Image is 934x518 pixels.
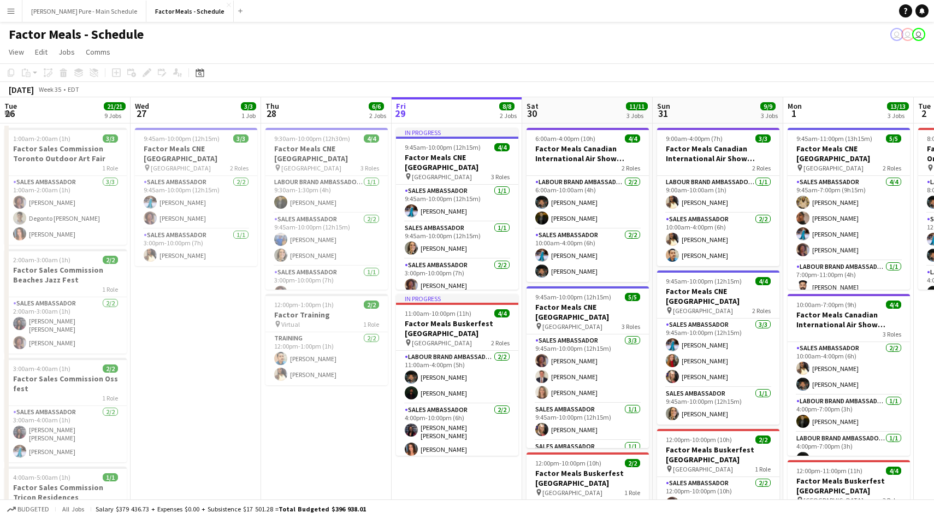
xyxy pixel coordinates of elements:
[666,134,723,143] span: 9:00am-4:00pm (7h)
[96,505,366,513] div: Salary $379 436.73 + Expenses $0.00 + Subsistence $17 501.28 =
[527,286,649,448] app-job-card: 9:45am-10:00pm (12h15m)5/5Factor Meals CNE [GEOGRAPHIC_DATA] [GEOGRAPHIC_DATA]3 RolesSales Ambass...
[525,107,539,120] span: 30
[527,334,649,403] app-card-role: Sales Ambassador3/39:45am-10:00pm (12h15m)[PERSON_NAME][PERSON_NAME][PERSON_NAME]
[626,102,648,110] span: 11/11
[4,406,127,462] app-card-role: Sales Ambassador2/23:00am-4:00am (1h)[PERSON_NAME] [PERSON_NAME][PERSON_NAME]
[396,185,518,222] app-card-role: Sales Ambassador1/19:45am-10:00pm (12h15m)[PERSON_NAME]
[887,102,909,110] span: 13/13
[4,128,127,245] div: 1:00am-2:00am (1h)3/3Factor Sales Commission Toronto Outdoor Art Fair1 RoleSales Ambassador3/31:0...
[803,164,864,172] span: [GEOGRAPHIC_DATA]
[788,144,910,163] h3: Factor Meals CNE [GEOGRAPHIC_DATA]
[396,259,518,312] app-card-role: Sales Ambassador2/23:00pm-10:00pm (7h)[PERSON_NAME]
[657,445,779,464] h3: Factor Meals Buskerfest [GEOGRAPHIC_DATA]
[673,465,733,473] span: [GEOGRAPHIC_DATA]
[102,394,118,402] span: 1 Role
[755,134,771,143] span: 3/3
[527,176,649,229] app-card-role: Labour Brand Ambassadors2/26:00am-10:00am (4h)[PERSON_NAME][PERSON_NAME]
[265,266,388,303] app-card-role: Sales Ambassador1/13:00pm-10:00pm (7h)[PERSON_NAME]
[265,128,388,290] app-job-card: 9:30am-10:00pm (12h30m)4/4Factor Meals CNE [GEOGRAPHIC_DATA] [GEOGRAPHIC_DATA]3 RolesLabour Brand...
[535,459,601,467] span: 12:00pm-10:00pm (10h)
[527,403,649,440] app-card-role: Sales Ambassador1/19:45am-10:00pm (12h15m)[PERSON_NAME]
[265,144,388,163] h3: Factor Meals CNE [GEOGRAPHIC_DATA]
[135,128,257,266] app-job-card: 9:45am-10:00pm (12h15m)3/3Factor Meals CNE [GEOGRAPHIC_DATA] [GEOGRAPHIC_DATA]2 RolesSales Ambass...
[233,134,249,143] span: 3/3
[796,301,856,309] span: 10:00am-7:00pm (9h)
[527,302,649,322] h3: Factor Meals CNE [GEOGRAPHIC_DATA]
[104,111,125,120] div: 9 Jobs
[657,319,779,387] app-card-role: Sales Ambassador3/39:45am-10:00pm (12h15m)[PERSON_NAME][PERSON_NAME][PERSON_NAME]
[527,229,649,282] app-card-role: Sales Ambassador2/210:00am-4:00pm (6h)[PERSON_NAME][PERSON_NAME]
[657,176,779,213] app-card-role: Labour Brand Ambassadors1/19:00am-10:00am (1h)[PERSON_NAME]
[491,173,510,181] span: 3 Roles
[135,101,149,111] span: Wed
[103,256,118,264] span: 2/2
[265,101,279,111] span: Thu
[396,294,518,456] div: In progress11:00am-10:00pm (11h)4/4Factor Meals Buskerfest [GEOGRAPHIC_DATA] [GEOGRAPHIC_DATA]2 R...
[265,176,388,213] app-card-role: Labour Brand Ambassadors1/19:30am-1:30pm (4h)[PERSON_NAME]
[788,176,910,261] app-card-role: Sales Ambassador4/49:45am-7:00pm (9h15m)[PERSON_NAME][PERSON_NAME][PERSON_NAME][PERSON_NAME]
[883,164,901,172] span: 2 Roles
[58,47,75,57] span: Jobs
[394,107,406,120] span: 29
[918,101,931,111] span: Tue
[412,173,472,181] span: [GEOGRAPHIC_DATA]
[657,144,779,163] h3: Factor Meals Canadian International Air Show [GEOGRAPHIC_DATA]
[9,26,144,43] h1: Factor Meals - Schedule
[4,374,127,393] h3: Factor Sales Commission Oss fest
[535,134,595,143] span: 6:00am-4:00pm (10h)
[9,47,24,57] span: View
[4,358,127,462] app-job-card: 3:00am-4:00am (1h)2/2Factor Sales Commission Oss fest1 RoleSales Ambassador2/23:00am-4:00am (1h)[...
[657,270,779,425] app-job-card: 9:45am-10:00pm (12h15m)4/4Factor Meals CNE [GEOGRAPHIC_DATA] [GEOGRAPHIC_DATA]2 RolesSales Ambass...
[103,134,118,143] span: 3/3
[104,102,126,110] span: 21/21
[396,128,518,290] div: In progress9:45am-10:00pm (12h15m)4/4Factor Meals CNE [GEOGRAPHIC_DATA] [GEOGRAPHIC_DATA]3 RolesS...
[230,164,249,172] span: 2 Roles
[60,505,86,513] span: All jobs
[657,128,779,266] div: 9:00am-4:00pm (7h)3/3Factor Meals Canadian International Air Show [GEOGRAPHIC_DATA]2 RolesLabour ...
[527,128,649,282] app-job-card: 6:00am-4:00pm (10h)4/4Factor Meals Canadian International Air Show [GEOGRAPHIC_DATA]2 RolesLabour...
[542,322,602,331] span: [GEOGRAPHIC_DATA]
[265,310,388,320] h3: Factor Training
[657,213,779,266] app-card-role: Sales Ambassador2/210:00am-4:00pm (6h)[PERSON_NAME][PERSON_NAME]
[3,107,17,120] span: 26
[788,128,910,290] app-job-card: 9:45am-11:00pm (13h15m)5/5Factor Meals CNE [GEOGRAPHIC_DATA] [GEOGRAPHIC_DATA]2 RolesSales Ambass...
[364,301,379,309] span: 2/2
[5,503,51,515] button: Budgeted
[527,440,649,478] app-card-role: Sales Ambassador1/1
[81,45,115,59] a: Comms
[4,45,28,59] a: View
[755,435,771,444] span: 2/2
[4,265,127,285] h3: Factor Sales Commission Beaches Jazz Fest
[13,364,70,373] span: 3:00am-4:00am (1h)
[360,164,379,172] span: 3 Roles
[624,488,640,497] span: 1 Role
[755,277,771,285] span: 4/4
[264,107,279,120] span: 28
[396,319,518,338] h3: Factor Meals Buskerfest [GEOGRAPHIC_DATA]
[657,286,779,306] h3: Factor Meals CNE [GEOGRAPHIC_DATA]
[626,111,647,120] div: 3 Jobs
[666,435,732,444] span: 12:00pm-10:00pm (10h)
[657,387,779,425] app-card-role: Sales Ambassador1/19:45am-10:00pm (12h15m)[PERSON_NAME]
[4,482,127,502] h3: Factor Sales Commission Tricon Residences
[888,111,908,120] div: 3 Jobs
[13,134,70,143] span: 1:00am-2:00am (1h)
[265,332,388,385] app-card-role: Training2/212:00pm-1:00pm (1h)[PERSON_NAME][PERSON_NAME]
[133,107,149,120] span: 27
[500,111,517,120] div: 2 Jobs
[9,84,34,95] div: [DATE]
[527,468,649,488] h3: Factor Meals Buskerfest [GEOGRAPHIC_DATA]
[396,128,518,137] div: In progress
[22,1,146,22] button: [PERSON_NAME] Pure - Main Schedule
[405,309,471,317] span: 11:00am-10:00pm (11h)
[412,339,472,347] span: [GEOGRAPHIC_DATA]
[761,111,778,120] div: 3 Jobs
[279,505,366,513] span: Total Budgeted $396 938.01
[405,143,481,151] span: 9:45am-10:00pm (12h15m)
[788,310,910,329] h3: Factor Meals Canadian International Air Show [GEOGRAPHIC_DATA]
[36,85,63,93] span: Week 35
[625,293,640,301] span: 5/5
